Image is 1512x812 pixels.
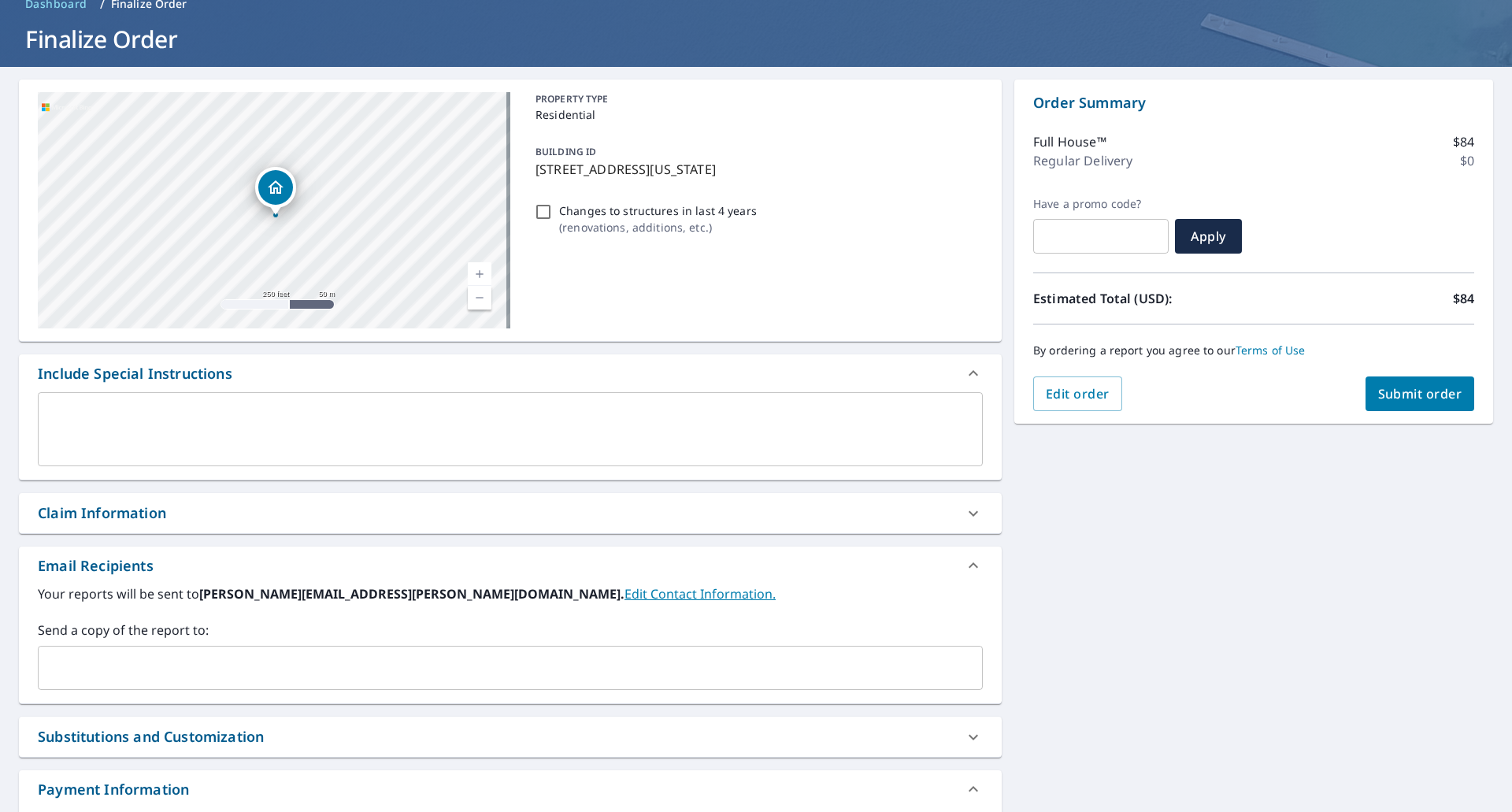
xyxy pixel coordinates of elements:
button: Submit order [1366,376,1475,411]
div: Substitutions and Customization [38,726,264,747]
p: $0 [1460,151,1474,170]
a: Current Level 17, Zoom Out [468,286,491,310]
div: Dropped pin, building 1, Residential property, 4306 Dane Rd SW Iowa City, IA 52240 [255,167,296,216]
p: [STREET_ADDRESS][US_STATE] [535,160,976,179]
div: Include Special Instructions [38,363,232,384]
label: Your reports will be sent to [38,584,983,603]
span: Submit order [1378,385,1462,402]
button: Apply [1175,219,1242,254]
div: Claim Information [38,502,166,524]
p: ( renovations, additions, etc. ) [559,219,757,235]
b: [PERSON_NAME][EMAIL_ADDRESS][PERSON_NAME][DOMAIN_NAME]. [199,585,624,603]
div: Payment Information [19,770,1002,808]
div: Email Recipients [19,547,1002,584]
h1: Finalize Order [19,23,1493,55]
div: Include Special Instructions [19,354,1002,392]
label: Send a copy of the report to: [38,621,983,640]
p: Order Summary [1033,92,1474,113]
p: Changes to structures in last 4 years [559,202,757,219]
p: PROPERTY TYPE [535,92,976,106]
div: Claim Information [19,493,1002,533]
a: Current Level 17, Zoom In [468,262,491,286]
button: Edit order [1033,376,1122,411]
div: Substitutions and Customization [19,717,1002,757]
p: Estimated Total (USD): [1033,289,1254,308]
p: Regular Delivery [1033,151,1132,170]
p: By ordering a report you agree to our [1033,343,1474,358]
p: BUILDING ID [535,145,596,158]
p: Full House™ [1033,132,1106,151]
span: Apply [1188,228,1229,245]
p: $84 [1453,289,1474,308]
p: Residential [535,106,976,123]
div: Payment Information [38,779,189,800]
a: Terms of Use [1236,343,1306,358]
div: Email Recipients [38,555,154,577]
label: Have a promo code? [1033,197,1169,211]
span: Edit order [1046,385,1110,402]
a: EditContactInfo [624,585,776,603]
p: $84 [1453,132,1474,151]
